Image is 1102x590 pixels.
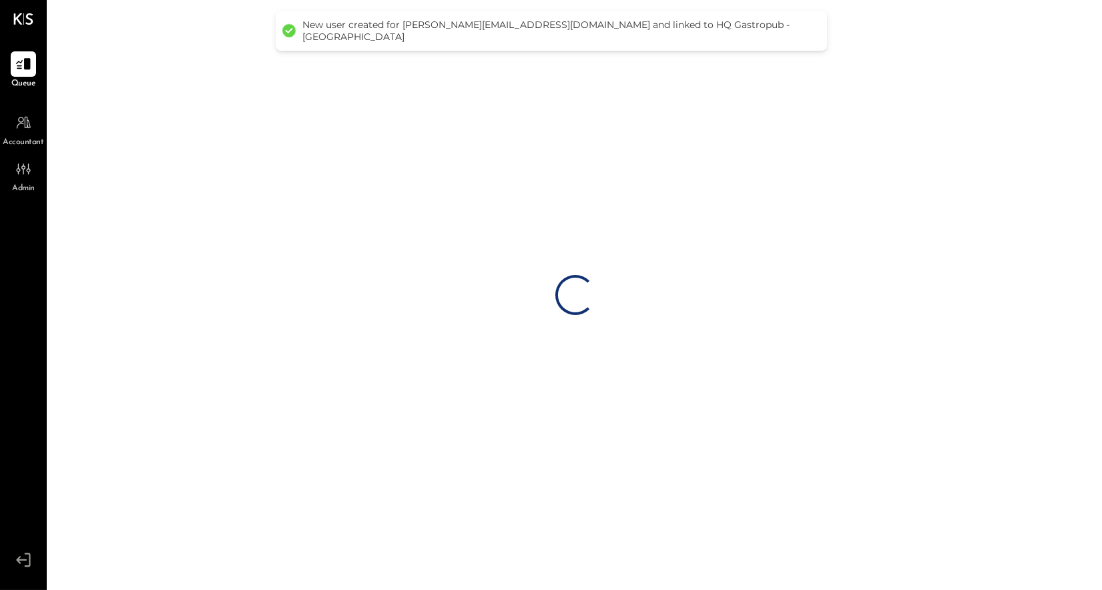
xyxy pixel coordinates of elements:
[11,78,36,90] span: Queue
[302,19,814,43] div: New user created for [PERSON_NAME][EMAIL_ADDRESS][DOMAIN_NAME] and linked to HQ Gastropub - [GEOG...
[3,137,44,149] span: Accountant
[1,110,46,149] a: Accountant
[1,156,46,195] a: Admin
[12,183,35,195] span: Admin
[1,51,46,90] a: Queue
